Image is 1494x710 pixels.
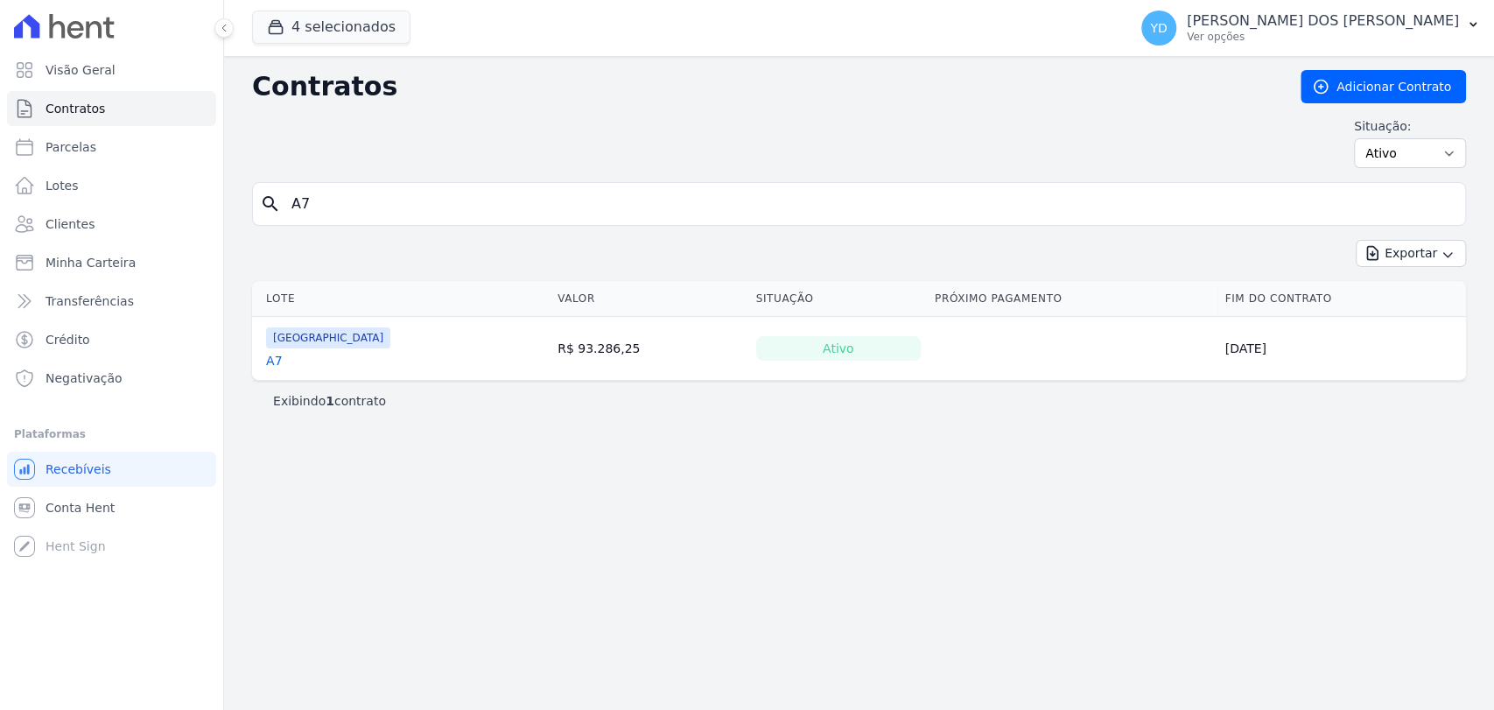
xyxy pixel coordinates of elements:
span: YD [1150,22,1167,34]
span: Clientes [46,215,95,233]
span: Lotes [46,177,79,194]
a: Contratos [7,91,216,126]
a: Crédito [7,322,216,357]
i: search [260,193,281,214]
a: Negativação [7,361,216,396]
a: Clientes [7,207,216,242]
span: Recebíveis [46,460,111,478]
button: YD [PERSON_NAME] DOS [PERSON_NAME] Ver opções [1127,4,1494,53]
a: A7 [266,352,282,369]
button: 4 selecionados [252,11,410,44]
td: [DATE] [1217,317,1466,381]
a: Visão Geral [7,53,216,88]
th: Fim do Contrato [1217,281,1466,317]
th: Próximo Pagamento [928,281,1218,317]
span: Minha Carteira [46,254,136,271]
th: Situação [749,281,928,317]
span: [GEOGRAPHIC_DATA] [266,327,390,348]
span: Crédito [46,331,90,348]
a: Minha Carteira [7,245,216,280]
a: Lotes [7,168,216,203]
a: Adicionar Contrato [1301,70,1466,103]
input: Buscar por nome do lote [281,186,1458,221]
span: Contratos [46,100,105,117]
a: Transferências [7,284,216,319]
div: Ativo [756,336,921,361]
p: [PERSON_NAME] DOS [PERSON_NAME] [1187,12,1459,30]
td: R$ 93.286,25 [551,317,749,381]
div: Plataformas [14,424,209,445]
th: Lote [252,281,551,317]
a: Parcelas [7,130,216,165]
h2: Contratos [252,71,1273,102]
th: Valor [551,281,749,317]
a: Conta Hent [7,490,216,525]
p: Exibindo contrato [273,392,386,410]
b: 1 [326,394,334,408]
span: Negativação [46,369,123,387]
a: Recebíveis [7,452,216,487]
span: Transferências [46,292,134,310]
span: Parcelas [46,138,96,156]
button: Exportar [1356,240,1466,267]
p: Ver opções [1187,30,1459,44]
label: Situação: [1354,117,1466,135]
span: Visão Geral [46,61,116,79]
span: Conta Hent [46,499,115,517]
